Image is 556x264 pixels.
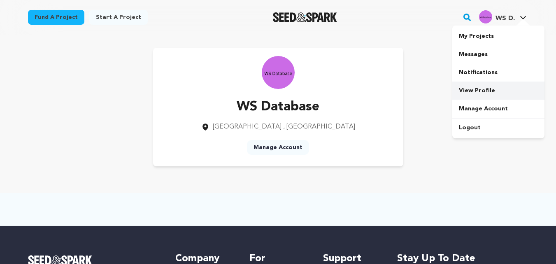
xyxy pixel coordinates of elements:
[247,140,309,155] a: Manage Account
[452,63,544,82] a: Notifications
[452,119,544,137] a: Logout
[479,10,515,23] div: WS D.'s Profile
[28,10,84,25] a: Fund a project
[452,27,544,45] a: My Projects
[452,82,544,100] a: View Profile
[479,10,492,23] img: 55eb13c7f7741a72.jpg
[262,56,295,89] img: https://seedandspark-static.s3.us-east-2.amazonaws.com/images/User/002/322/262/medium/55eb13c7f77...
[496,15,515,22] span: WS D.
[452,100,544,118] a: Manage Account
[273,12,337,22] a: Seed&Spark Homepage
[477,9,528,26] span: WS D.'s Profile
[477,9,528,23] a: WS D.'s Profile
[201,97,355,117] p: WS Database
[283,124,355,130] span: , [GEOGRAPHIC_DATA]
[89,10,148,25] a: Start a project
[452,45,544,63] a: Messages
[213,124,281,130] span: [GEOGRAPHIC_DATA]
[273,12,337,22] img: Seed&Spark Logo Dark Mode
